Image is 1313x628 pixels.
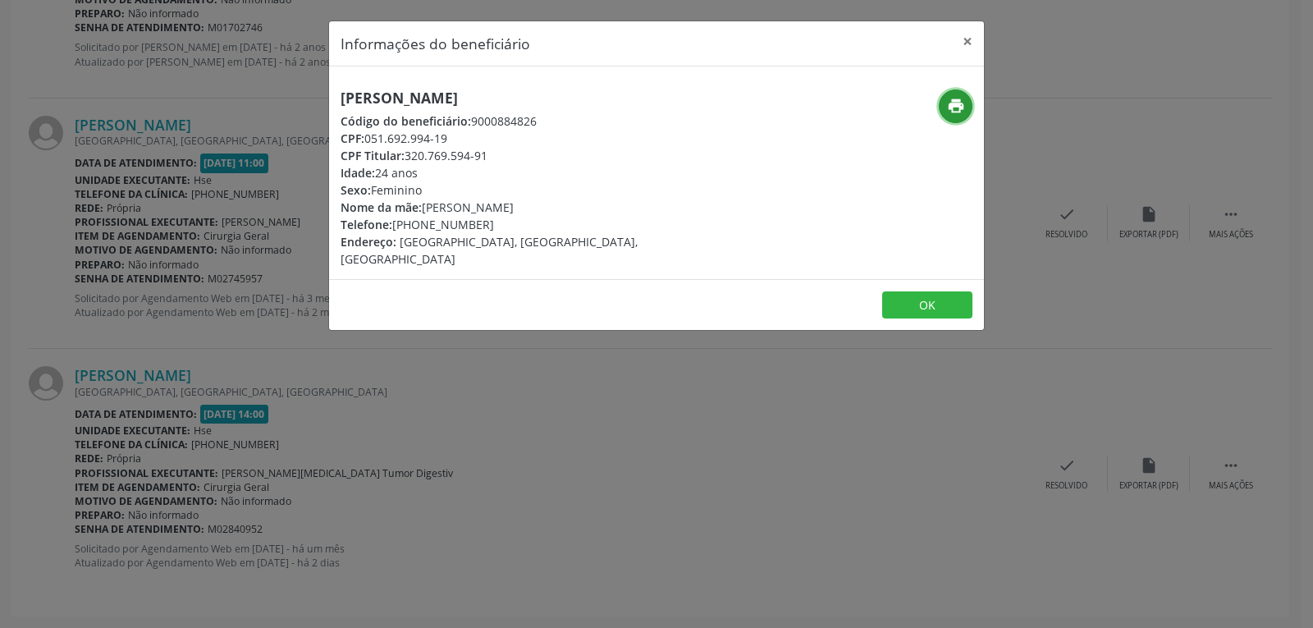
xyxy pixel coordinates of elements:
div: [PERSON_NAME] [341,199,754,216]
div: 051.692.994-19 [341,130,754,147]
span: Telefone: [341,217,392,232]
h5: [PERSON_NAME] [341,89,754,107]
button: print [939,89,972,123]
h5: Informações do beneficiário [341,33,530,54]
span: Sexo: [341,182,371,198]
button: Close [951,21,984,62]
span: Código do beneficiário: [341,113,471,129]
div: 9000884826 [341,112,754,130]
button: OK [882,291,972,319]
i: print [947,97,965,115]
div: Feminino [341,181,754,199]
span: Nome da mãe: [341,199,422,215]
span: Endereço: [341,234,396,250]
span: CPF Titular: [341,148,405,163]
div: 24 anos [341,164,754,181]
div: [PHONE_NUMBER] [341,216,754,233]
span: Idade: [341,165,375,181]
span: CPF: [341,131,364,146]
div: 320.769.594-91 [341,147,754,164]
span: [GEOGRAPHIC_DATA], [GEOGRAPHIC_DATA], [GEOGRAPHIC_DATA] [341,234,638,267]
